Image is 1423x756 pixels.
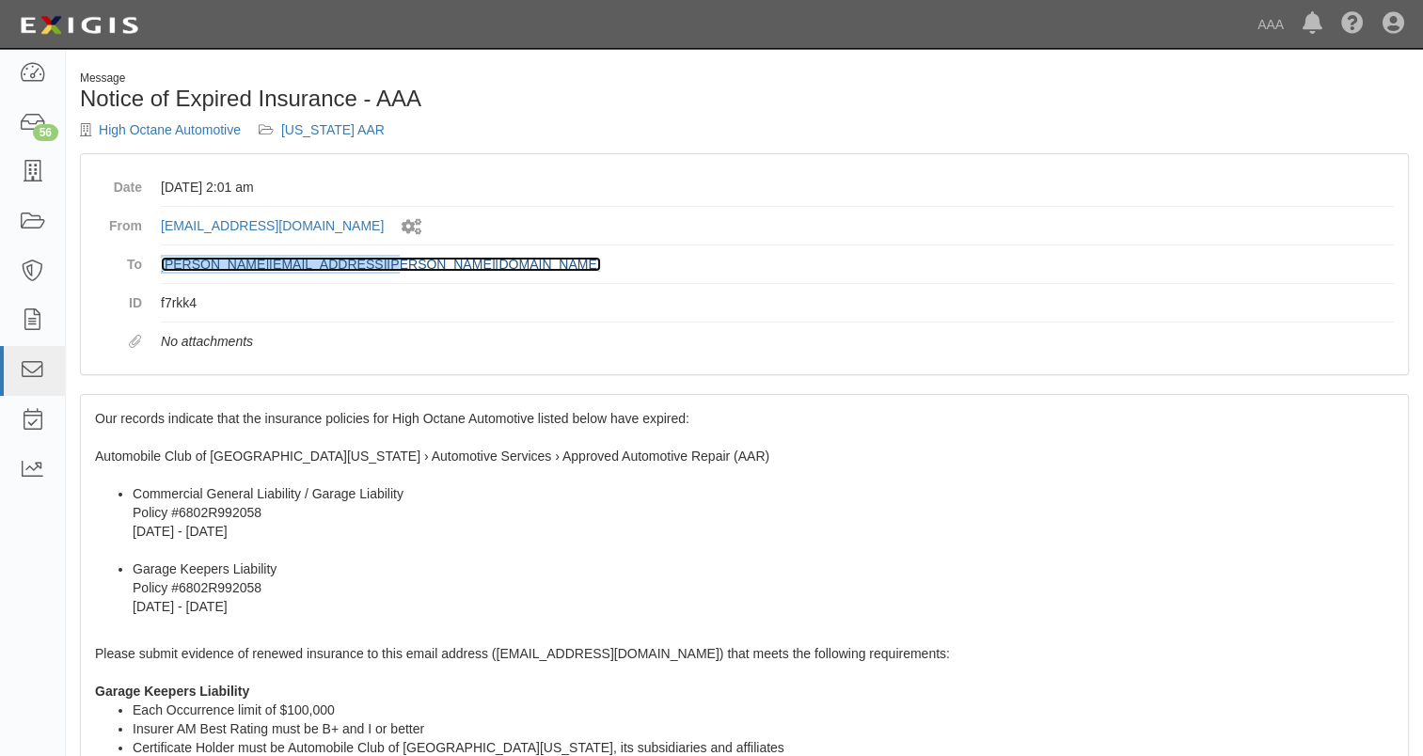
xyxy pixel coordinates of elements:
a: [PERSON_NAME][EMAIL_ADDRESS][PERSON_NAME][DOMAIN_NAME] [161,257,601,272]
li: Each Occurrence limit of $100,000 [133,701,1394,719]
div: Message [80,71,731,87]
div: 56 [33,124,58,141]
dt: Date [95,168,142,197]
dt: To [95,245,142,274]
i: Attachments [129,336,142,349]
em: No attachments [161,334,253,349]
i: Sent by system workflow [402,219,421,235]
a: High Octane Automotive [99,122,241,137]
li: Commercial General Liability / Garage Liability Policy #6802R992058 [DATE] - [DATE] [133,484,1394,559]
li: Garage Keepers Liability Policy #6802R992058 [DATE] - [DATE] [133,559,1394,616]
a: [EMAIL_ADDRESS][DOMAIN_NAME] [161,218,384,233]
i: Help Center - Complianz [1341,13,1364,36]
a: [US_STATE] AAR [281,122,385,137]
li: Insurer AM Best Rating must be B+ and I or better [133,719,1394,738]
strong: Garage Keepers Liability [95,684,249,699]
h1: Notice of Expired Insurance - AAA [80,87,731,111]
dd: [DATE] 2:01 am [161,168,1394,207]
img: logo-5460c22ac91f19d4615b14bd174203de0afe785f0fc80cf4dbbc73dc1793850b.png [14,8,144,42]
dd: f7rkk4 [161,284,1394,323]
dt: From [95,207,142,235]
dt: ID [95,284,142,312]
a: AAA [1248,6,1293,43]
